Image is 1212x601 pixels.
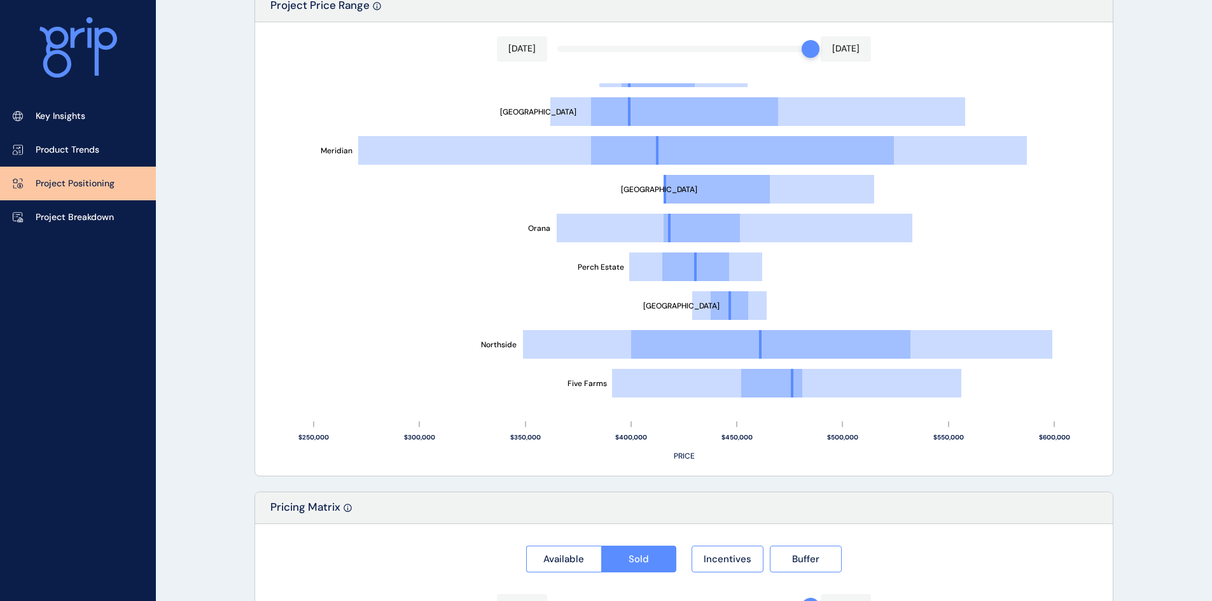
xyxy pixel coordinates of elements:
span: Available [543,553,584,565]
text: Meridian [321,146,352,156]
text: PRICE [674,451,695,461]
text: [GEOGRAPHIC_DATA] [621,184,697,195]
button: Sold [601,546,677,572]
text: $300,000 [404,433,435,441]
p: Project Breakdown [36,211,114,224]
text: Orana [528,223,550,233]
p: Product Trends [36,144,99,156]
text: $550,000 [933,433,964,441]
p: Project Positioning [36,177,115,190]
p: Pricing Matrix [270,500,340,523]
button: Incentives [692,546,763,572]
text: [GEOGRAPHIC_DATA] [500,107,576,117]
span: Incentives [704,553,751,565]
p: [DATE] [832,43,860,55]
text: $250,000 [298,433,329,441]
text: [GEOGRAPHIC_DATA] [643,301,720,311]
text: $500,000 [827,433,858,441]
text: $600,000 [1039,433,1070,441]
text: $400,000 [615,433,647,441]
p: Key Insights [36,110,85,123]
text: Perch Estate [578,262,624,272]
text: $350,000 [510,433,541,441]
button: Buffer [770,546,842,572]
text: $450,000 [721,433,753,441]
p: [DATE] [508,43,536,55]
button: Available [526,546,601,572]
span: Sold [629,553,649,565]
text: Five Farms [568,378,607,389]
text: Northside [481,340,517,350]
span: Buffer [792,553,819,565]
